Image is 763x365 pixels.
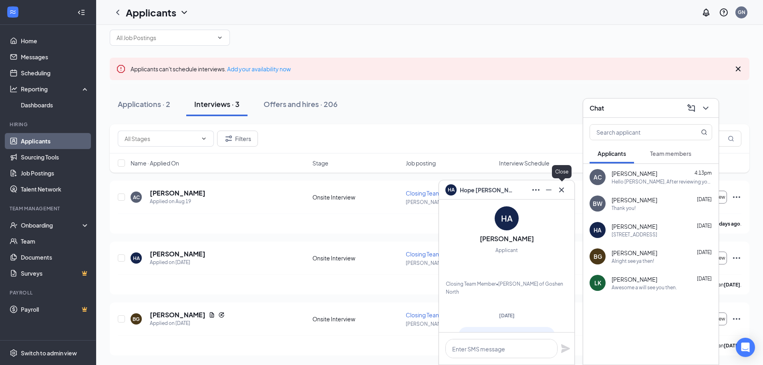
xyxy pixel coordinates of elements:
[21,85,90,93] div: Reporting
[544,185,554,195] svg: Minimize
[227,65,291,73] a: Add your availability now
[10,85,18,93] svg: Analysis
[406,159,436,167] span: Job posting
[733,64,743,74] svg: Cross
[312,315,401,323] div: Onsite Interview
[21,133,89,149] a: Applicants
[150,258,205,266] div: Applied on [DATE]
[480,234,534,243] h3: [PERSON_NAME]
[133,194,140,201] div: AC
[594,173,602,181] div: AC
[77,8,85,16] svg: Collapse
[495,246,518,254] div: Applicant
[695,170,712,176] span: 4:13pm
[21,165,89,181] a: Job Postings
[612,284,677,291] div: Awesome a will see you then.
[594,279,601,287] div: LK
[594,226,602,234] div: HA
[598,150,626,157] span: Applicants
[612,205,636,212] div: Thank you!
[264,99,338,109] div: Offers and hires · 206
[594,252,602,260] div: BG
[501,213,513,224] div: HA
[217,131,258,147] button: Filter Filters
[312,159,328,167] span: Stage
[10,289,88,296] div: Payroll
[406,311,465,319] span: Closing Team Member
[150,198,205,206] div: Applied on Aug 19
[719,8,729,17] svg: QuestionInfo
[699,102,712,115] button: ChevronDown
[10,205,88,212] div: Team Management
[531,185,541,195] svg: Ellipses
[150,250,205,258] h5: [PERSON_NAME]
[701,8,711,17] svg: Notifications
[10,121,88,128] div: Hiring
[406,321,494,327] p: [PERSON_NAME] of Goshen ...
[21,33,89,49] a: Home
[10,221,18,229] svg: UserCheck
[590,104,604,113] h3: Chat
[555,184,568,196] button: Cross
[21,249,89,265] a: Documents
[224,134,234,143] svg: Filter
[133,316,140,323] div: BG
[131,65,291,73] span: Applicants can't schedule interviews.
[116,64,126,74] svg: Error
[732,314,741,324] svg: Ellipses
[21,301,89,317] a: PayrollCrown
[126,6,176,19] h1: Applicants
[406,190,465,197] span: Closing Team Member
[612,178,712,185] div: Hello [PERSON_NAME], After reviewing your application we'd like to schedule an interview. Would y...
[686,103,696,113] svg: ComposeMessage
[499,159,550,167] span: Interview Schedule
[529,184,542,196] button: Ellipses
[697,276,712,282] span: [DATE]
[612,275,657,283] span: [PERSON_NAME]
[133,255,140,262] div: HA
[113,8,123,17] svg: ChevronLeft
[21,181,89,197] a: Talent Network
[406,260,494,266] p: [PERSON_NAME] of Goshen ...
[312,193,401,201] div: Onsite Interview
[21,49,89,65] a: Messages
[612,258,654,264] div: Alright see ya then!
[701,129,707,135] svg: MagnifyingGlass
[612,249,657,257] span: [PERSON_NAME]
[406,250,465,258] span: Closing Team Member
[21,97,89,113] a: Dashboards
[21,349,77,357] div: Switch to admin view
[552,165,572,178] div: Close
[150,189,205,198] h5: [PERSON_NAME]
[406,199,494,206] p: [PERSON_NAME] of Goshen ...
[732,253,741,263] svg: Ellipses
[118,99,170,109] div: Applications · 2
[21,233,89,249] a: Team
[460,186,516,194] span: Hope [PERSON_NAME]
[446,280,568,296] div: Closing Team Member • [PERSON_NAME] of Goshen North
[150,319,225,327] div: Applied on [DATE]
[117,33,213,42] input: All Job Postings
[201,135,207,142] svg: ChevronDown
[9,8,17,16] svg: WorkstreamLogo
[499,313,515,319] span: [DATE]
[21,265,89,281] a: SurveysCrown
[697,223,712,229] span: [DATE]
[21,65,89,81] a: Scheduling
[218,312,225,318] svg: Reapply
[736,338,755,357] div: Open Intercom Messenger
[10,349,18,357] svg: Settings
[697,249,712,255] span: [DATE]
[724,282,740,288] b: [DATE]
[724,343,740,349] b: [DATE]
[593,200,602,208] div: BW
[728,135,734,142] svg: MagnifyingGlass
[738,9,745,16] div: GN
[542,184,555,196] button: Minimize
[561,344,570,353] svg: Plane
[732,192,741,202] svg: Ellipses
[125,134,197,143] input: All Stages
[557,185,566,195] svg: Cross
